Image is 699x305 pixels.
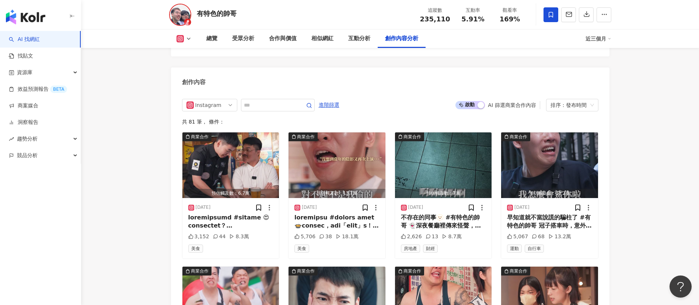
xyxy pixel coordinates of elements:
div: 38 [319,233,332,240]
div: 互動率 [459,7,487,14]
img: KOL Avatar [169,4,191,26]
div: 近三個月 [586,33,611,45]
div: Instagram [195,99,219,111]
a: 效益預測報告BETA [9,86,67,93]
div: 合作與價值 [269,34,297,43]
div: 商業合作 [403,267,421,275]
span: 房地產 [401,245,420,253]
span: 美食 [294,245,309,253]
span: 進階篩選 [319,99,339,111]
div: 受眾分析 [232,34,254,43]
div: 共 81 筆 ， 條件： [182,119,598,125]
button: 商業合作預估觸及數：13.7萬 [289,132,385,198]
span: 競品分析 [17,147,38,164]
span: 美食 [188,245,203,253]
div: 總覽 [206,34,217,43]
span: 5.91% [461,15,484,23]
div: 預估觸及數：10.2萬 [501,189,598,198]
span: 169% [500,15,520,23]
div: 商業合作 [510,133,527,141]
button: 商業合作預估觸及數：7萬 [395,132,492,198]
div: 互動分析 [348,34,370,43]
div: 排序：發布時間 [551,99,587,111]
div: [DATE] [514,204,530,211]
img: post-image [501,132,598,198]
button: 商業合作預估觸及數：10.2萬 [501,132,598,198]
a: 找貼文 [9,52,33,60]
span: 運動 [507,245,522,253]
div: 5,067 [507,233,528,240]
span: 自行車 [525,245,544,253]
div: [DATE] [196,204,211,211]
button: 進階篩選 [318,99,340,111]
div: 創作內容 [182,78,206,86]
div: loremipsu #dolors amet🍲consec，adi「elit」s！ 🥘74doe tempo【incid】、utlab【etdo】、magna【aliq】， enimadmini... [294,214,380,230]
div: 商業合作 [510,267,527,275]
div: 商業合作 [297,267,315,275]
div: 有特色的帥哥 [197,9,237,18]
div: 68 [532,233,545,240]
div: 預估觸及數：13.7萬 [289,189,385,198]
div: 商業合作 [191,267,209,275]
div: 8.7萬 [442,233,461,240]
div: loremipsumd #sitame 😍consectet？ adipiscingelit：seddoeiu～ tem_incididuntut，laboreetdolorem！🍣🥩🔥 👀al... [188,214,273,230]
div: 創作內容分析 [385,34,418,43]
button: 商業合作預估觸及數：6.7萬 [182,132,279,198]
div: 18.1萬 [336,233,359,240]
span: 財經 [423,245,438,253]
div: 3,152 [188,233,209,240]
div: [DATE] [408,204,423,211]
div: 44 [213,233,226,240]
span: 235,110 [420,15,450,23]
img: post-image [289,132,385,198]
iframe: Help Scout Beacon - Open [670,275,692,298]
div: 預估觸及數：7萬 [395,189,492,198]
span: rise [9,136,14,142]
div: AI 篩選商業合作內容 [488,102,536,108]
div: 追蹤數 [420,7,450,14]
span: 資源庫 [17,64,32,81]
div: 13.2萬 [548,233,571,240]
img: logo [6,10,45,24]
a: 洞察報告 [9,119,38,126]
div: [DATE] [302,204,317,211]
div: 商業合作 [297,133,315,141]
div: 觀看率 [496,7,524,14]
div: 相似網紅 [311,34,333,43]
div: 商業合作 [191,133,209,141]
img: post-image [182,132,279,198]
div: 預估觸及數：6.7萬 [182,189,279,198]
a: 商案媒合 [9,102,38,110]
div: 8.3萬 [229,233,249,240]
span: 趨勢分析 [17,131,38,147]
div: 不存在的同事🫥 #有特色的帥哥 👻深夜餐廳裡傳來怪聲，監視器前還有黑影… 大家嚇到亂跑，結果最後聽見一句—「[PERSON_NAME] pay… [PERSON_NAME] pay…」 不用怕😂... [401,214,486,230]
div: 5,706 [294,233,315,240]
div: 2,626 [401,233,422,240]
img: post-image [395,132,492,198]
div: 早知道就不當說謊的騙柱了 #有特色的帥哥 冠子搭車時，意外發現修哥竟然在 Cosplay 戀柱的小秘密… 結果還挖到一個更大的秘密🤣 ✨55688多元計程車 🌟尖峰時段更優惠 🌟24小時真人客服... [507,214,592,230]
div: 13 [426,233,438,240]
div: 商業合作 [403,133,421,141]
a: searchAI 找網紅 [9,36,40,43]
